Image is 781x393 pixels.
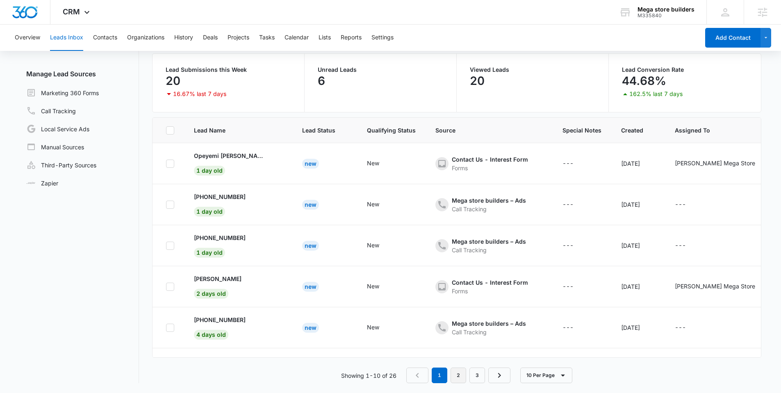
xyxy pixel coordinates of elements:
a: New [302,201,319,208]
div: [DATE] [621,323,655,332]
div: - - Select to Edit Field [675,159,770,169]
span: 1 day old [194,248,225,258]
button: Tasks [259,25,275,51]
a: [PHONE_NUMBER]1 day old [194,192,246,215]
p: Opeyemi [PERSON_NAME] [194,151,268,160]
a: Zapier [26,179,58,187]
div: - - Select to Edit Field [194,192,260,217]
p: 44.68% [622,74,666,87]
a: Local Service Ads [26,124,89,134]
div: --- [562,200,574,210]
div: Forms [452,287,528,295]
p: 16.67% last 7 days [173,91,226,97]
span: Lead Name [194,126,271,135]
div: - - Select to Edit Field [675,323,701,333]
a: Archived [26,42,65,52]
div: account name [638,6,694,13]
p: Showing 1-10 of 26 [341,371,396,380]
a: Marketing 360 Forms [26,88,99,98]
a: [PERSON_NAME]5 days old [194,356,241,379]
span: Qualifying Status [367,126,416,135]
div: New [302,159,319,169]
div: - - Select to Edit Field [194,233,260,258]
div: Call Tracking [452,205,526,213]
div: Mega store builders – Ads [452,319,526,328]
button: Contacts [93,25,117,51]
img: tab_keywords_by_traffic_grey.svg [82,48,88,54]
a: New [302,324,319,331]
div: --- [562,159,574,169]
p: [PHONE_NUMBER] [194,315,246,324]
div: New [367,159,379,167]
div: - - Select to Edit Field [562,282,588,292]
div: Forms [452,164,528,172]
p: [PERSON_NAME] [194,274,241,283]
button: Deals [203,25,218,51]
button: Leads Inbox [50,25,83,51]
div: [DATE] [621,282,655,291]
span: Created [621,126,643,135]
p: [PERSON_NAME] [194,356,241,365]
div: - - Select to Edit Field [367,323,394,333]
span: 1 day old [194,166,225,176]
a: [PERSON_NAME]2 days old [194,274,241,297]
div: Mega store builders – Ads [452,237,526,246]
div: - - Select to Edit Field [435,237,541,254]
div: Call Tracking [452,246,526,254]
div: New [302,200,319,210]
div: - - Select to Edit Field [562,200,588,210]
button: 10 Per Page [520,368,572,383]
p: Lead Submissions this Week [166,67,291,73]
button: Organizations [127,25,164,51]
span: Lead Status [302,126,335,135]
div: New [367,282,379,290]
a: New [302,160,319,167]
div: New [367,241,379,249]
p: Lead Conversion Rate [622,67,748,73]
span: 4 days old [194,330,228,340]
div: - - Select to Edit Field [194,356,256,381]
p: 6 [318,74,325,87]
div: [PERSON_NAME] Mega Store [675,282,755,290]
p: [PHONE_NUMBER] [194,192,246,201]
div: - - Select to Edit Field [435,278,543,295]
div: - - Select to Edit Field [675,282,770,292]
div: New [367,200,379,208]
img: website_grey.svg [13,21,20,28]
div: - - Select to Edit Field [675,241,701,251]
button: History [174,25,193,51]
a: [PHONE_NUMBER]4 days old [194,315,246,338]
a: Next Page [488,368,510,383]
div: - - Select to Edit Field [435,319,541,336]
span: 2 days old [194,289,228,299]
div: - - Select to Edit Field [194,315,260,340]
div: Domain Overview [31,48,73,54]
div: New [302,282,319,292]
nav: Pagination [406,368,510,383]
div: account id [638,13,694,18]
div: - - Select to Edit Field [435,196,541,213]
div: New [302,241,319,251]
button: Add Contact [705,28,761,48]
a: Third-Party Sources [26,160,96,170]
span: 1 day old [194,207,225,217]
button: Projects [228,25,249,51]
div: - - Select to Edit Field [675,200,701,210]
div: [DATE] [621,200,655,209]
div: v 4.0.25 [23,13,40,20]
em: 1 [432,368,447,383]
div: - - Select to Edit Field [367,282,394,292]
div: Keywords by Traffic [91,48,138,54]
button: Settings [371,25,394,51]
div: Mega store builders – Ads [452,196,526,205]
div: - - Select to Edit Field [367,159,394,169]
div: - - Select to Edit Field [562,323,588,333]
span: CRM [63,7,80,16]
h3: Manage Lead Sources [20,69,139,79]
a: Page 3 [469,368,485,383]
img: logo_orange.svg [13,13,20,20]
a: [PHONE_NUMBER]1 day old [194,233,246,256]
div: - - Select to Edit Field [194,274,256,299]
div: - - Select to Edit Field [562,241,588,251]
div: [DATE] [621,159,655,168]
